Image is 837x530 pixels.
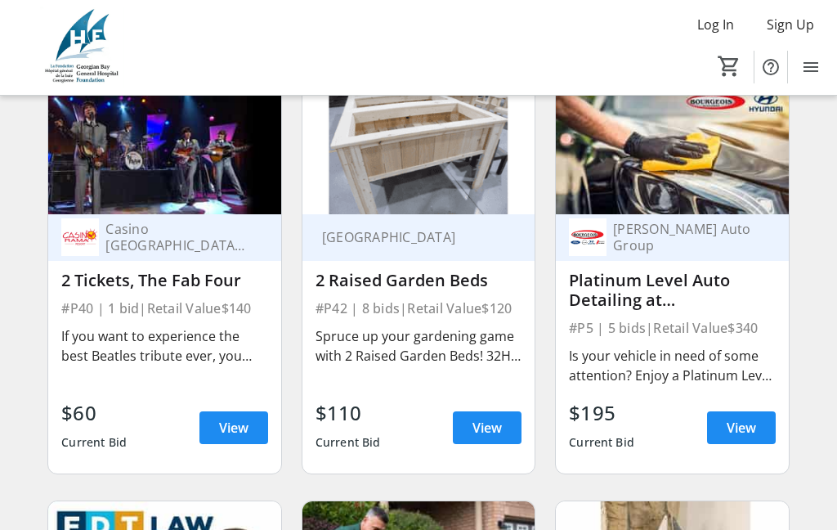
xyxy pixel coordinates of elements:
[453,411,521,444] a: View
[316,271,521,290] div: 2 Raised Garden Beds
[569,346,775,385] div: Is your vehicle in need of some attention? Enjoy a Platinum Level Detailing Package at [PERSON_NA...
[61,428,127,457] div: Current Bid
[302,83,535,214] img: 2 Raised Garden Beds
[316,428,381,457] div: Current Bid
[707,411,776,444] a: View
[606,221,755,254] div: [PERSON_NAME] Auto Group
[61,398,127,428] div: $60
[714,52,744,81] button: Cart
[556,83,788,214] img: Platinum Level Auto Detailing at Bourgeois Hyundai
[794,51,827,83] button: Menu
[472,418,502,438] span: View
[754,51,787,83] button: Help
[316,297,521,320] div: #P42 | 8 bids | Retail Value $120
[61,326,267,366] div: If you want to experience the best Beatles tribute ever, you won’t want to miss The Fab Four-The ...
[316,398,381,428] div: $110
[569,317,775,339] div: #P5 | 5 bids | Retail Value $340
[697,15,734,34] span: Log In
[569,218,606,256] img: Bourgeois Auto Group
[219,418,248,438] span: View
[684,11,747,38] button: Log In
[48,83,280,214] img: 2 Tickets, The Fab Four
[754,11,827,38] button: Sign Up
[569,398,634,428] div: $195
[61,297,267,320] div: #P40 | 1 bid | Retail Value $140
[569,428,634,457] div: Current Bid
[199,411,268,444] a: View
[61,271,267,290] div: 2 Tickets, The Fab Four
[316,229,502,245] div: [GEOGRAPHIC_DATA]
[316,326,521,366] div: Spruce up your gardening game with 2 Raised Garden Beds! 32H x 24W x 48L. Unstained.
[10,7,155,88] img: Georgian Bay General Hospital Foundation's Logo
[767,15,814,34] span: Sign Up
[569,271,775,310] div: Platinum Level Auto Detailing at [PERSON_NAME] Hyundai
[727,418,756,438] span: View
[61,218,99,256] img: Casino Rama Resort, Gateway Casinos & Entertainment
[99,221,248,254] div: Casino [GEOGRAPHIC_DATA], Gateway Casinos & Entertainment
